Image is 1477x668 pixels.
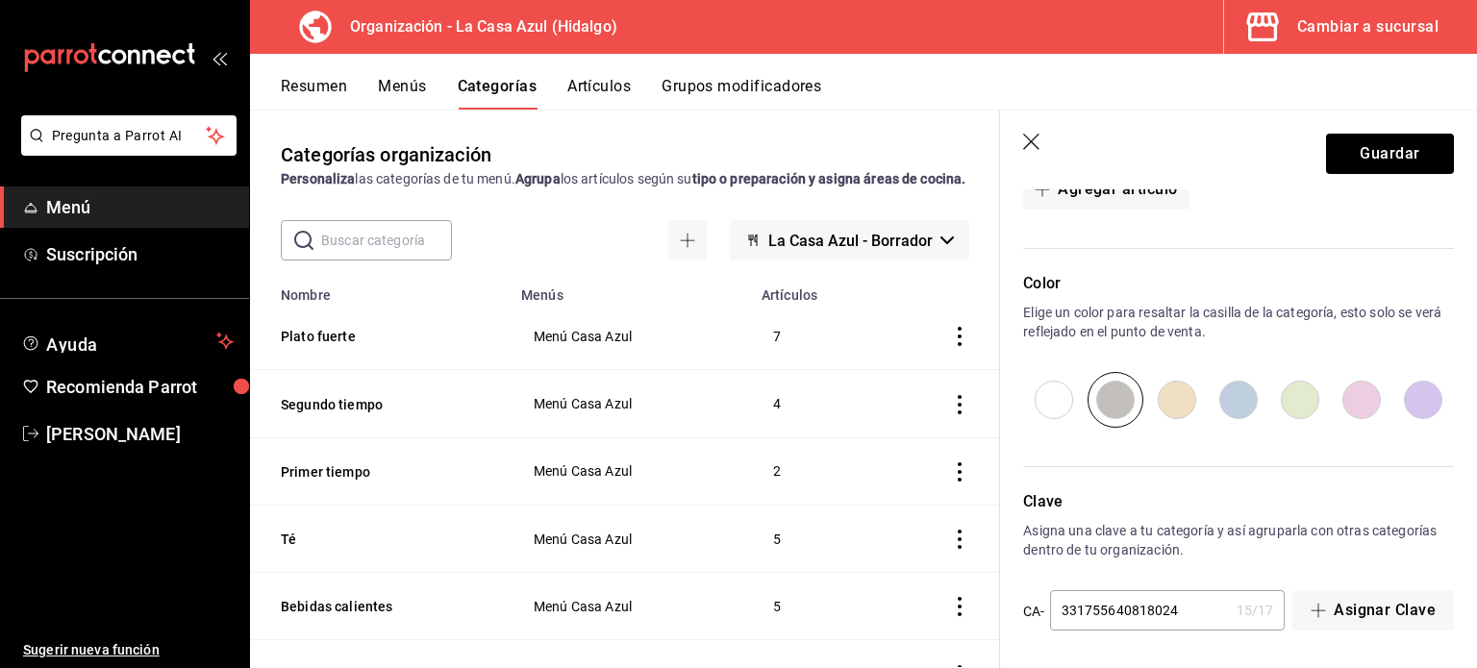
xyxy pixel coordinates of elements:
[281,327,473,346] button: Plato fuerte
[458,77,538,110] button: Categorías
[1023,490,1454,513] p: Clave
[1023,303,1454,341] p: Elige un color para resaltar la casilla de la categoría, esto solo se verá reflejado en el punto ...
[534,330,726,343] span: Menú Casa Azul
[950,395,969,414] button: actions
[1326,134,1454,174] button: Guardar
[950,327,969,346] button: actions
[768,232,933,250] span: La Casa Azul - Borrador
[21,115,237,156] button: Pregunta a Parrot AI
[321,221,452,260] input: Buscar categoría
[534,600,726,613] span: Menú Casa Azul
[13,139,237,160] a: Pregunta a Parrot AI
[46,330,209,353] span: Ayuda
[281,77,347,110] button: Resumen
[1023,272,1454,295] p: Color
[750,303,880,370] td: 7
[52,126,207,146] span: Pregunta a Parrot AI
[662,77,821,110] button: Grupos modificadores
[281,462,473,482] button: Primer tiempo
[567,77,631,110] button: Artículos
[750,276,880,303] th: Artículos
[46,421,234,447] span: [PERSON_NAME]
[515,171,561,186] strong: Agrupa
[534,397,726,410] span: Menú Casa Azul
[212,50,227,65] button: open_drawer_menu
[281,140,491,169] div: Categorías organización
[950,597,969,616] button: actions
[692,171,966,186] strong: tipo o preparación y asigna áreas de cocina.
[281,169,969,189] div: las categorías de tu menú. los artículos según su
[950,462,969,482] button: actions
[1023,521,1454,559] p: Asigna una clave a tu categoría y así agruparla con otras categorías dentro de tu organización.
[23,640,234,660] span: Sugerir nueva función
[281,77,1477,110] div: navigation tabs
[1297,13,1439,40] div: Cambiar a sucursal
[281,395,473,414] button: Segundo tiempo
[534,464,726,478] span: Menú Casa Azul
[1237,601,1274,620] div: 15 / 17
[46,241,234,267] span: Suscripción
[750,370,880,437] td: 4
[750,437,880,505] td: 2
[950,530,969,549] button: actions
[510,276,750,303] th: Menús
[750,505,880,572] td: 5
[534,532,726,546] span: Menú Casa Azul
[1023,590,1044,632] div: CA-
[378,77,426,110] button: Menús
[46,374,234,400] span: Recomienda Parrot
[281,530,473,549] button: Té
[730,220,969,260] button: La Casa Azul - Borrador
[46,194,234,220] span: Menú
[250,276,510,303] th: Nombre
[335,15,617,38] h3: Organización - La Casa Azul (Hidalgo)
[281,597,473,616] button: Bebidas calientes
[281,171,355,186] strong: Personaliza
[1023,169,1189,210] button: Agregar artículo
[1292,590,1454,631] button: Asignar Clave
[750,573,880,640] td: 5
